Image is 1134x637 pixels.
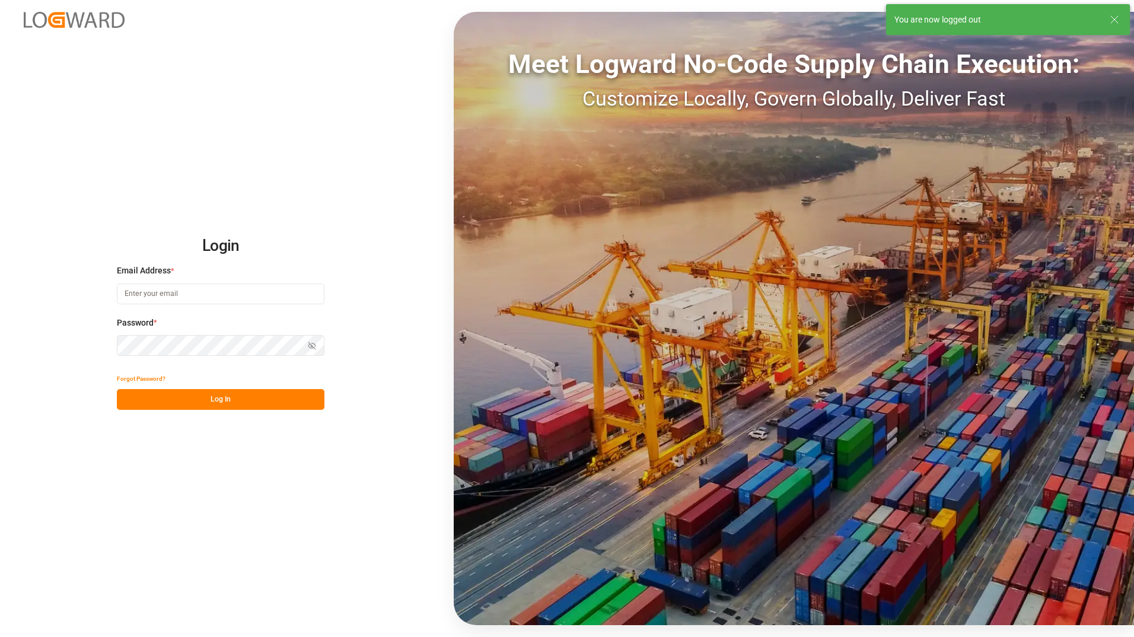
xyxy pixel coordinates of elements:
[117,368,165,389] button: Forgot Password?
[117,265,171,277] span: Email Address
[24,12,125,28] img: Logward_new_orange.png
[117,317,154,329] span: Password
[117,284,324,304] input: Enter your email
[117,227,324,265] h2: Login
[454,44,1134,84] div: Meet Logward No-Code Supply Chain Execution:
[454,84,1134,114] div: Customize Locally, Govern Globally, Deliver Fast
[894,14,1098,26] div: You are now logged out
[117,389,324,410] button: Log In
